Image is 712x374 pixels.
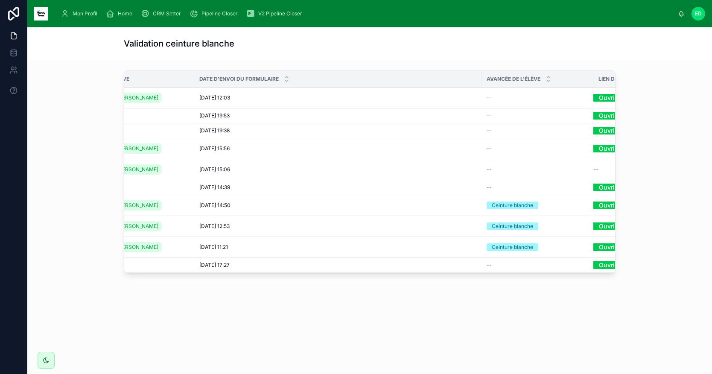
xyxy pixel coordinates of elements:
span: [DATE] 14:39 [199,184,230,191]
a: Ouvrir le lien [593,91,643,104]
a: Ouvrir le lien [593,199,643,212]
span: [DATE] 11:21 [199,244,228,251]
a: Ouvrir le lien [593,109,643,122]
span: Mon Profil [73,10,97,17]
a: Ouvrir le lien [593,181,643,194]
h1: Validation ceinture blanche [124,38,234,50]
span: -- [593,166,598,173]
a: Ouvrir le lien [593,258,643,272]
a: [PERSON_NAME] [114,143,162,154]
span: [PERSON_NAME] [117,202,158,209]
div: Ceinture blanche [492,202,533,209]
a: Mon Profil [58,6,103,21]
a: [PERSON_NAME] [114,93,162,103]
span: [DATE] 14:50 [199,202,231,209]
a: [PERSON_NAME] [114,200,162,210]
span: -- [487,127,492,134]
div: Ceinture blanche [492,222,533,230]
a: V2 Pipeline Closer [244,6,308,21]
span: Date d'envoi du formulaire [199,76,279,82]
span: -- [487,112,492,119]
span: CRM Setter [153,10,181,17]
span: ED [695,10,702,17]
a: Ouvrir le lien [593,219,643,233]
span: [PERSON_NAME] [117,94,158,101]
a: CRM Setter [138,6,187,21]
span: [PERSON_NAME] [117,223,158,230]
span: Avancée de l'élève [487,76,540,82]
div: Ceinture blanche [492,243,533,251]
span: [DATE] 19:53 [199,112,230,119]
div: scrollable content [55,4,678,23]
a: Ouvrir le lien [593,142,643,155]
span: -- [487,184,492,191]
span: [DATE] 15:56 [199,145,230,152]
span: Home [118,10,132,17]
img: App logo [34,7,48,20]
span: [DATE] 12:03 [199,94,230,101]
span: [DATE] 19:38 [199,127,230,134]
span: [PERSON_NAME] [117,244,158,251]
span: -- [487,166,492,173]
a: Ouvrir le lien [593,240,643,254]
span: [PERSON_NAME] [117,166,158,173]
span: [PERSON_NAME] [117,145,158,152]
a: [PERSON_NAME] [114,242,162,252]
a: [PERSON_NAME] [114,221,162,231]
span: [DATE] 17:27 [199,262,230,269]
span: [DATE] 15:06 [199,166,230,173]
span: -- [487,262,492,269]
a: Pipeline Closer [187,6,244,21]
span: -- [487,94,492,101]
span: V2 Pipeline Closer [258,10,302,17]
span: Pipeline Closer [201,10,238,17]
span: Lien du Google Sheet [598,76,642,82]
a: [PERSON_NAME] [114,164,162,175]
span: [DATE] 12:53 [199,223,230,230]
a: Ouvrir le lien [593,124,643,137]
span: -- [487,145,492,152]
a: Home [103,6,138,21]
